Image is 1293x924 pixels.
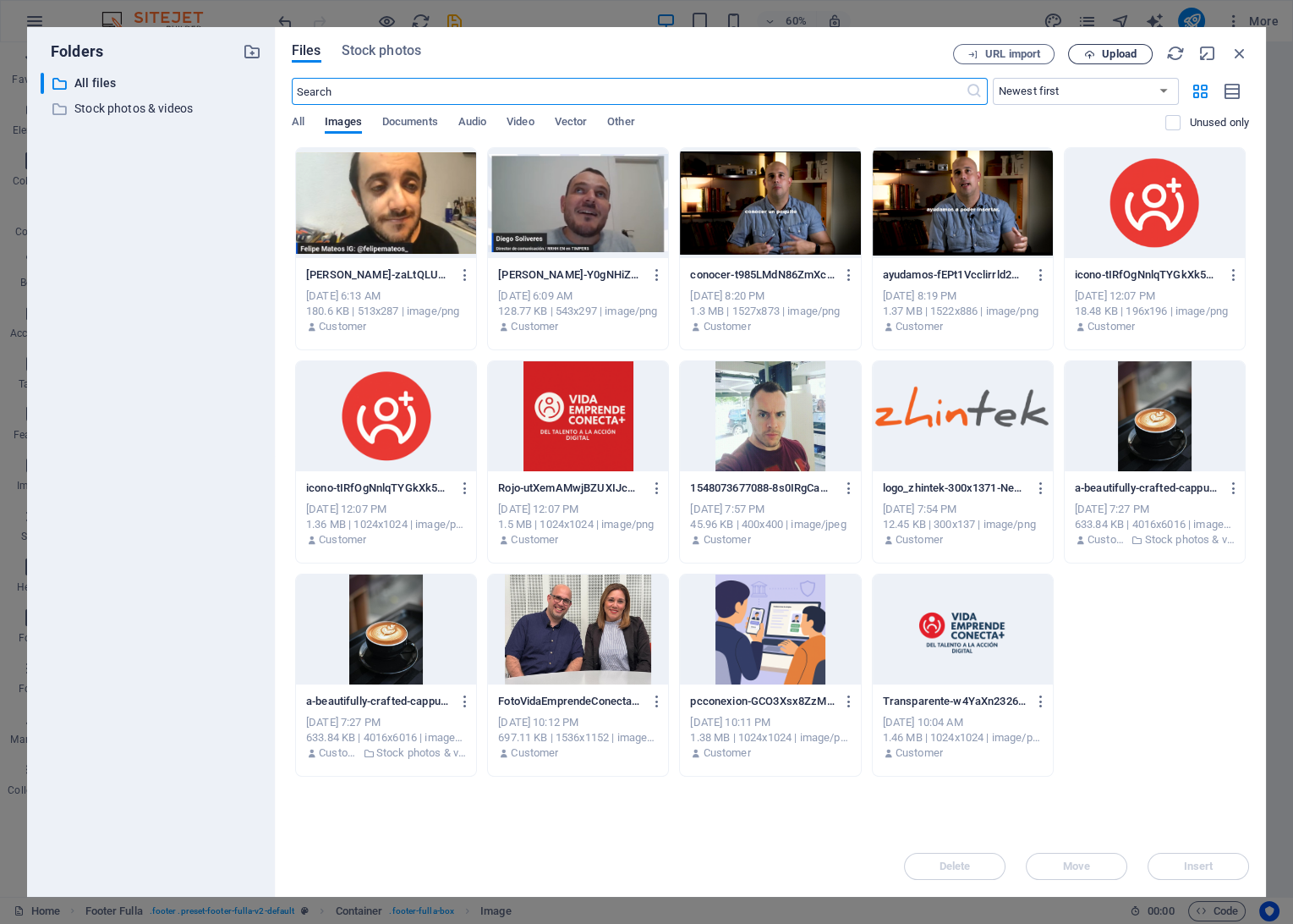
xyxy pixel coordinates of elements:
div: [DATE] 10:04 AM [883,715,1043,730]
span: Other [607,112,634,135]
span: Images [325,112,362,135]
span: Audio [458,112,486,135]
p: Customer [319,319,366,334]
button: URL import [953,44,1055,64]
p: conocer-t985LMdN86ZmXcQTdAyLzQ.png [690,267,835,283]
p: icono-tIRfOgNnlqTYGkXk5Mgybg-n8UAvxx6cRw7prBiSlw8dw.png [1075,267,1219,283]
div: 12.45 KB | 300x137 | image/png [883,517,1043,532]
div: 1.36 MB | 1024x1024 | image/png [306,517,466,532]
p: [PERSON_NAME]-zaLtQLU34KBOGPXx21i2ZQ.png [306,267,451,283]
div: By: Customer | Folder: Stock photos & videos [306,745,466,761]
div: 633.84 KB | 4016x6016 | image/jpeg [1075,517,1235,532]
p: Customer [511,745,558,761]
p: a-beautifully-crafted-cappuccino-with-intricate-latte-art-in-a-black-ceramic-mug-on-a-dark-surfac... [1075,481,1219,496]
i: Minimize [1198,44,1217,63]
div: 18.48 KB | 196x196 | image/png [1075,304,1235,319]
span: Upload [1102,49,1137,59]
p: Customer [511,532,558,547]
p: Stock photos & videos [1144,532,1235,547]
div: 1.46 MB | 1024x1024 | image/png [883,730,1043,745]
div: 180.6 KB | 513x287 | image/png [306,304,466,319]
div: [DATE] 8:19 PM [883,289,1043,304]
div: [DATE] 12:07 PM [306,502,466,517]
p: Customer [319,745,358,761]
p: Customer [896,319,943,334]
div: 633.84 KB | 4016x6016 | image/jpeg [306,730,466,745]
div: [DATE] 10:11 PM [690,715,850,730]
span: All [292,112,304,135]
i: Create new folder [243,42,261,61]
p: Customer [1088,532,1126,547]
i: Close [1230,44,1249,63]
p: Rojo-utXemAMwjBZUXIJcOctbLQ.png [498,481,643,496]
p: Stock photos & videos [74,99,230,118]
span: Documents [382,112,438,135]
div: By: Customer | Folder: Stock photos & videos [1075,532,1235,547]
p: diego-Y0gNHiZPUj5598CfPaBW4A.png [498,267,643,283]
span: URL import [985,49,1040,59]
p: All files [74,74,230,93]
p: Unused only [1189,115,1249,130]
span: Video [507,112,534,135]
p: Customer [1088,319,1135,334]
p: pcconexion-GCO3Xsx8ZzMCYHPwQrfWJg.png [690,694,835,709]
div: [DATE] 12:07 PM [1075,289,1235,304]
p: Transparente-w4YaXn2326JaXD7IqFkF0w.png [883,694,1027,709]
p: Customer [704,319,751,334]
span: Stock photos [342,41,421,61]
div: [DATE] 10:12 PM [498,715,658,730]
div: [DATE] 7:27 PM [306,715,466,730]
p: 1548073677088-8s0IRgCaUR3AzV_WsSCi8Q.jpeg [690,481,835,496]
p: Customer [319,532,366,547]
p: FotoVidaEmprendeConectaPlus-yUSUWxESvNxRvgcbi7ugVQ.jpeg [498,694,643,709]
p: Customer [704,532,751,547]
div: [DATE] 7:27 PM [1075,502,1235,517]
div: [DATE] 12:07 PM [498,502,658,517]
p: icono-tIRfOgNnlqTYGkXk5Mgybg.png [306,481,451,496]
p: logo_zhintek-300x1371-NeY8SAXrSFtA3csIVmTVoQ.png [883,481,1027,496]
div: 1.3 MB | 1527x873 | image/png [690,304,850,319]
p: Customer [896,532,943,547]
div: 697.11 KB | 1536x1152 | image/jpeg [498,730,658,745]
div: [DATE] 7:54 PM [883,502,1043,517]
p: Customer [704,745,751,761]
button: Upload [1068,44,1153,64]
span: Files [292,41,321,61]
div: 1.37 MB | 1522x886 | image/png [883,304,1043,319]
div: [DATE] 6:09 AM [498,289,658,304]
div: 1.38 MB | 1024x1024 | image/png [690,730,850,745]
i: Reload [1166,44,1185,63]
div: 45.96 KB | 400x400 | image/jpeg [690,517,850,532]
div: ​ [41,73,44,94]
input: Search [292,78,966,105]
div: [DATE] 8:20 PM [690,289,850,304]
div: Stock photos & videos [41,98,261,119]
p: Folders [41,41,103,63]
div: 128.77 KB | 543x297 | image/png [498,304,658,319]
div: 1.5 MB | 1024x1024 | image/png [498,517,658,532]
p: Customer [896,745,943,761]
p: a-beautifully-crafted-cappuccino-with-intricate-latte-art-in-a-black-ceramic-mug-on-a-dark-surfac... [306,694,451,709]
p: ayudamos-fEPt1Vcclirrld2MNRMyQQ.png [883,267,1027,283]
p: Stock photos & videos [376,745,467,761]
div: [DATE] 6:13 AM [306,289,466,304]
span: Vector [555,112,588,135]
div: [DATE] 7:57 PM [690,502,850,517]
p: Customer [511,319,558,334]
